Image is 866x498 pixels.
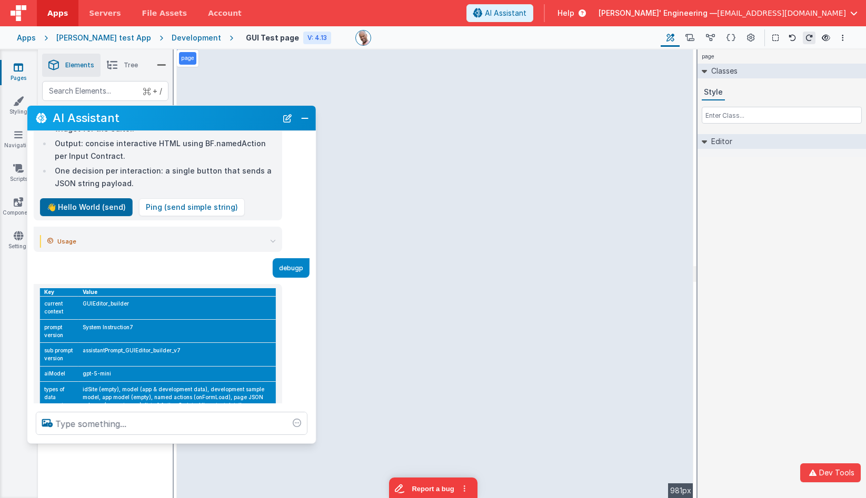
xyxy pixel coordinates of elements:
[40,296,78,319] td: current context
[53,111,277,124] h2: AI Assistant
[279,262,303,273] p: debugp
[78,288,276,297] th: Value
[89,8,121,18] span: Servers
[142,8,187,18] span: File Assets
[57,235,76,248] span: Usage
[78,366,276,381] td: gpt-5-mini
[466,4,533,22] button: AI Assistant
[303,32,331,44] div: V: 4.13
[800,463,861,482] button: Dev Tools
[702,107,862,124] input: Enter Class...
[40,343,78,366] td: sub prompt version
[47,235,276,248] summary: Usage
[52,137,276,162] li: Output: concise interactive HTML using BF.namedAction per Input Contract.
[172,33,221,43] div: Development
[52,165,276,190] li: One decision per interaction: a single button that sends a JSON string payload.
[707,134,732,149] h2: Editor
[668,483,693,498] div: 981px
[298,111,312,126] button: Close
[40,320,78,343] td: prompt version
[698,49,719,64] h4: page
[40,366,78,381] td: aiModel
[42,81,168,101] input: Search Elements...
[139,198,245,216] button: Ping (send simple string)
[78,381,276,412] td: idSite (empty), model (app & development data), development sample model, app model (empty), name...
[40,198,133,216] button: 👋 Hello World (send)
[702,85,725,100] button: Style
[356,31,371,45] img: 11ac31fe5dc3d0eff3fbbbf7b26fa6e1
[56,33,151,43] div: [PERSON_NAME] test App
[599,8,717,18] span: [PERSON_NAME]' Engineering —
[65,61,94,69] span: Elements
[837,32,849,44] button: Options
[280,111,295,126] button: New Chat
[177,49,693,498] div: -->
[181,54,194,63] p: page
[485,8,526,18] span: AI Assistant
[124,61,138,69] span: Tree
[599,8,858,18] button: [PERSON_NAME]' Engineering — [EMAIL_ADDRESS][DOMAIN_NAME]
[717,8,846,18] span: [EMAIL_ADDRESS][DOMAIN_NAME]
[143,81,162,101] span: + /
[707,64,738,78] h2: Classes
[78,343,276,366] td: assistantPrompt_GUIEditor_builder_v7
[246,34,299,42] h4: GUI Test page
[40,288,78,297] th: Key
[78,296,276,319] td: GUIEditor_builder
[78,320,276,343] td: System Instruction7
[40,381,78,412] td: types of data present
[558,8,574,18] span: Help
[47,8,68,18] span: Apps
[17,33,36,43] div: Apps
